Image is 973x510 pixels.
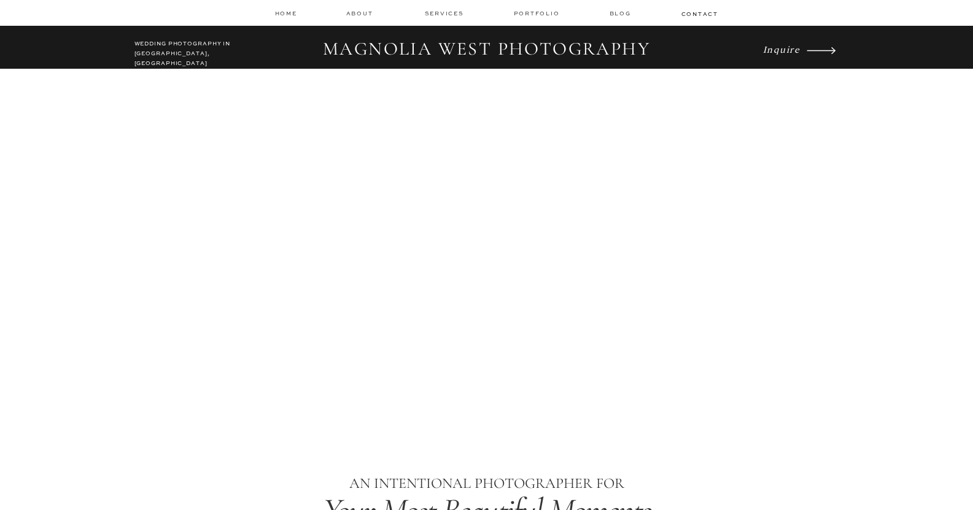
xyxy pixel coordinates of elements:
[230,312,743,356] i: Timeless Images & an Unparalleled Experience
[315,38,659,61] h2: MAGNOLIA WEST PHOTOGRAPHY
[134,39,243,61] h2: WEDDING PHOTOGRAPHY IN [GEOGRAPHIC_DATA], [GEOGRAPHIC_DATA]
[275,9,298,17] a: home
[425,9,466,17] a: services
[252,375,723,400] h1: Los Angeles Wedding Photographer
[346,9,377,18] a: about
[681,10,717,17] a: contact
[610,9,634,18] a: Blog
[763,43,800,55] i: Inquire
[514,9,562,18] a: Portfolio
[763,41,804,58] a: Inquire
[251,472,723,496] p: AN INTENTIONAL PHOTOGRAPHER FOR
